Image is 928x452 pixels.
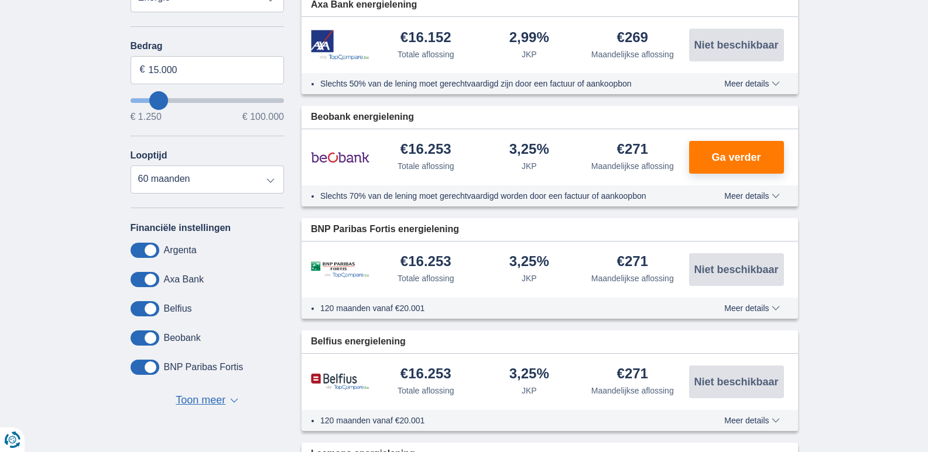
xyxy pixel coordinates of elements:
[715,191,788,201] button: Meer details
[591,49,674,60] div: Maandelijkse aflossing
[131,150,167,161] label: Looptijd
[509,142,549,158] div: 3,25%
[522,49,537,60] div: JKP
[311,261,369,278] img: product.pl.alt BNP Paribas Fortis
[591,272,674,284] div: Maandelijkse aflossing
[715,303,788,313] button: Meer details
[694,264,778,275] span: Niet beschikbaar
[311,223,459,236] span: BNP Paribas Fortis energielening
[509,367,549,382] div: 3,25%
[689,365,784,398] button: Niet beschikbaar
[617,367,648,382] div: €271
[400,254,451,270] div: €16.253
[320,415,682,426] li: 120 maanden vanaf €20.001
[398,272,454,284] div: Totale aflossing
[522,385,537,396] div: JKP
[522,272,537,284] div: JKP
[400,367,451,382] div: €16.253
[320,78,682,89] li: Slechts 50% van de lening moet gerechtvaardigd zijn door een factuur of aankoopbon
[724,304,779,312] span: Meer details
[311,111,414,124] span: Beobank energielening
[131,41,285,51] label: Bedrag
[689,141,784,174] button: Ga verder
[711,152,761,163] span: Ga verder
[724,192,779,200] span: Meer details
[509,254,549,270] div: 3,25%
[694,377,778,387] span: Niet beschikbaar
[591,160,674,172] div: Maandelijkse aflossing
[176,393,225,408] span: Toon meer
[140,63,145,77] span: €
[311,143,369,172] img: product.pl.alt Beobank
[617,254,648,270] div: €271
[694,40,778,50] span: Niet beschikbaar
[172,392,242,409] button: Toon meer ▼
[320,190,682,202] li: Slechts 70% van de lening moet gerechtvaardigd worden door een factuur of aankoopbon
[724,80,779,88] span: Meer details
[398,49,454,60] div: Totale aflossing
[320,302,682,314] li: 120 maanden vanaf €20.001
[164,245,197,256] label: Argenta
[131,223,231,233] label: Financiële instellingen
[164,362,244,372] label: BNP Paribas Fortis
[400,142,451,158] div: €16.253
[689,253,784,286] button: Niet beschikbaar
[398,385,454,396] div: Totale aflossing
[131,98,285,103] input: wantToBorrow
[164,303,192,314] label: Belfius
[311,373,369,390] img: product.pl.alt Belfius
[715,79,788,88] button: Meer details
[522,160,537,172] div: JKP
[724,416,779,425] span: Meer details
[509,30,549,46] div: 2,99%
[689,29,784,61] button: Niet beschikbaar
[311,335,406,349] span: Belfius energielening
[715,416,788,425] button: Meer details
[400,30,451,46] div: €16.152
[164,333,201,343] label: Beobank
[617,142,648,158] div: €271
[617,30,648,46] div: €269
[398,160,454,172] div: Totale aflossing
[591,385,674,396] div: Maandelijkse aflossing
[230,398,238,403] span: ▼
[311,30,369,61] img: product.pl.alt Axa Bank
[242,112,284,122] span: € 100.000
[164,274,204,285] label: Axa Bank
[131,112,162,122] span: € 1.250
